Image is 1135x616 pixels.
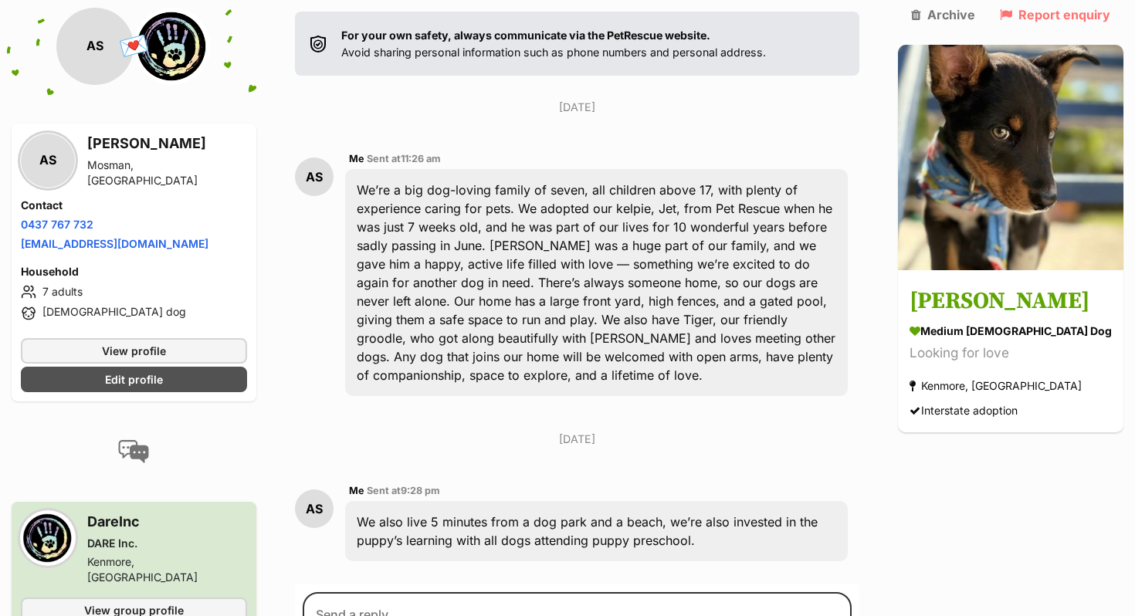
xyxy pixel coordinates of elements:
h4: Contact [21,198,247,213]
span: 11:26 am [401,153,441,164]
a: Report enquiry [1000,8,1110,22]
div: Mosman, [GEOGRAPHIC_DATA] [87,157,247,188]
div: AS [56,8,134,85]
div: Kenmore, [GEOGRAPHIC_DATA] [910,376,1082,397]
a: 0437 767 732 [21,218,93,231]
span: 💌 [117,30,151,63]
span: 9:28 pm [401,485,440,496]
img: conversation-icon-4a6f8262b818ee0b60e3300018af0b2d0b884aa5de6e9bcb8d3d4eeb1a70a7c4.svg [118,440,149,463]
div: AS [21,134,75,188]
h4: Household [21,264,247,279]
div: Kenmore, [GEOGRAPHIC_DATA] [87,554,247,585]
span: View profile [102,343,166,359]
p: [DATE] [295,99,859,115]
a: [EMAIL_ADDRESS][DOMAIN_NAME] [21,237,208,250]
div: Interstate adoption [910,401,1018,421]
p: Avoid sharing personal information such as phone numbers and personal address. [341,27,766,60]
strong: For your own safety, always communicate via the PetRescue website. [341,29,710,42]
div: Looking for love [910,344,1112,364]
span: Sent at [367,153,441,164]
span: Me [349,153,364,164]
li: [DEMOGRAPHIC_DATA] dog [21,304,247,323]
div: medium [DEMOGRAPHIC_DATA] Dog [910,323,1112,340]
img: Kristoff [898,45,1123,270]
div: AS [295,489,334,528]
div: DARE Inc. [87,536,247,551]
span: Me [349,485,364,496]
img: DARE Inc. profile pic [21,511,75,565]
h3: [PERSON_NAME] [910,285,1112,320]
h3: DareInc [87,511,247,533]
a: View profile [21,338,247,364]
a: Edit profile [21,367,247,392]
div: We’re a big dog-loving family of seven, all children above 17, with plenty of experience caring f... [345,169,848,396]
span: Edit profile [105,371,163,388]
p: [DATE] [295,431,859,447]
h3: [PERSON_NAME] [87,133,247,154]
a: Archive [911,8,975,22]
a: [PERSON_NAME] medium [DEMOGRAPHIC_DATA] Dog Looking for love Kenmore, [GEOGRAPHIC_DATA] Interstat... [898,273,1123,433]
span: Sent at [367,485,440,496]
div: AS [295,157,334,196]
div: We also live 5 minutes from a dog park and a beach, we’re also invested in the puppy’s learning w... [345,501,848,561]
img: DARE Inc. profile pic [134,8,211,85]
li: 7 adults [21,283,247,301]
